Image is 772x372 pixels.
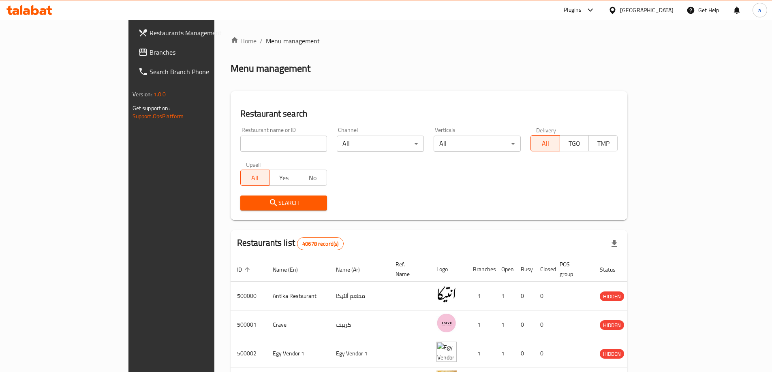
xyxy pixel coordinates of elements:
h2: Restaurants list [237,237,344,250]
button: TMP [588,135,618,151]
span: 40678 record(s) [297,240,343,248]
span: ID [237,265,252,274]
td: Crave [266,310,329,339]
th: Open [495,257,514,282]
label: Upsell [246,162,261,167]
span: Name (En) [273,265,308,274]
span: All [244,172,266,184]
td: 0 [534,310,553,339]
button: No [298,170,327,186]
button: TGO [560,135,589,151]
div: Export file [605,234,624,253]
td: Egy Vendor 1 [329,339,389,368]
span: Version: [133,89,152,100]
input: Search for restaurant name or ID.. [240,136,327,152]
td: Egy Vendor 1 [266,339,329,368]
td: 0 [514,310,534,339]
span: Restaurants Management [150,28,251,38]
th: Branches [466,257,495,282]
span: Get support on: [133,103,170,113]
div: [GEOGRAPHIC_DATA] [620,6,674,15]
button: All [240,170,269,186]
td: 0 [534,282,553,310]
td: 1 [466,282,495,310]
span: All [534,138,556,149]
span: Ref. Name [396,259,420,279]
th: Closed [534,257,553,282]
a: Search Branch Phone [132,62,257,81]
img: Crave [436,313,457,333]
h2: Menu management [231,62,310,75]
div: All [337,136,424,152]
button: Yes [269,170,298,186]
span: No [302,172,324,184]
a: Support.OpsPlatform [133,111,184,121]
span: POS group [560,259,584,279]
td: 0 [534,339,553,368]
th: Busy [514,257,534,282]
button: All [530,135,560,151]
td: 1 [495,339,514,368]
td: 0 [514,282,534,310]
a: Branches [132,43,257,62]
button: Search [240,196,327,210]
span: Status [600,265,626,274]
span: TMP [592,138,614,149]
td: مطعم أنتيكا [329,282,389,310]
a: Restaurants Management [132,23,257,43]
td: Antika Restaurant [266,282,329,310]
div: Plugins [564,5,582,15]
label: Delivery [536,127,556,133]
span: Name (Ar) [336,265,370,274]
span: HIDDEN [600,349,624,359]
td: كرييف [329,310,389,339]
td: 1 [466,310,495,339]
img: Egy Vendor 1 [436,342,457,362]
div: HIDDEN [600,349,624,359]
img: Antika Restaurant [436,284,457,304]
h2: Restaurant search [240,108,618,120]
td: 1 [495,282,514,310]
th: Logo [430,257,466,282]
td: 1 [495,310,514,339]
td: 0 [514,339,534,368]
span: 1.0.0 [154,89,166,100]
span: TGO [563,138,586,149]
div: All [434,136,521,152]
li: / [260,36,263,46]
span: Search Branch Phone [150,67,251,77]
span: Menu management [266,36,320,46]
span: HIDDEN [600,292,624,301]
span: HIDDEN [600,321,624,330]
nav: breadcrumb [231,36,628,46]
div: Total records count [297,237,344,250]
span: a [758,6,761,15]
span: Yes [273,172,295,184]
span: Branches [150,47,251,57]
span: Search [247,198,321,208]
td: 1 [466,339,495,368]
